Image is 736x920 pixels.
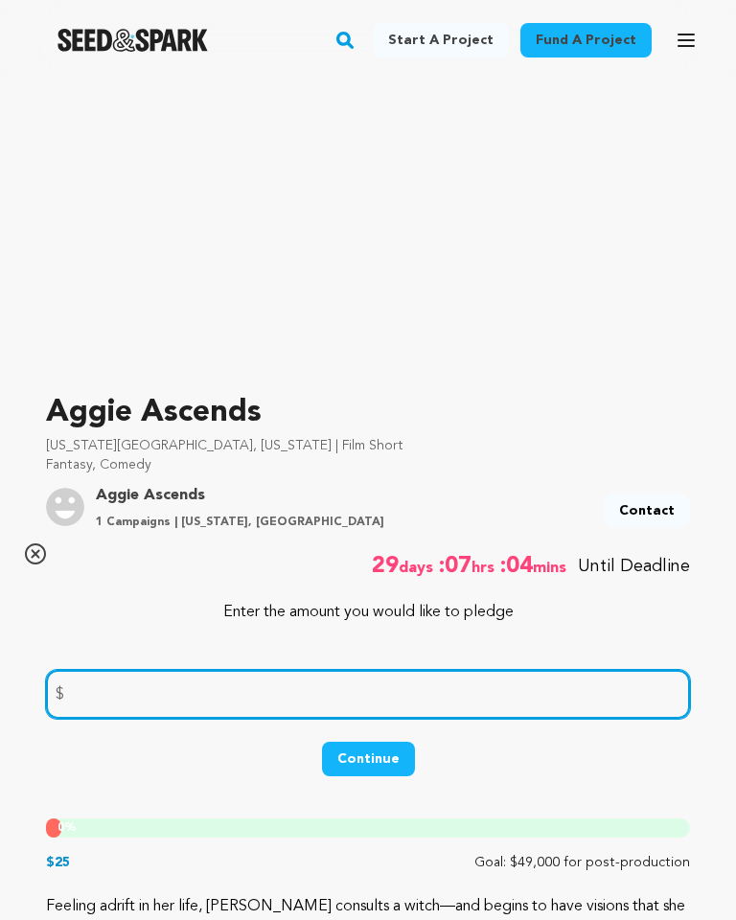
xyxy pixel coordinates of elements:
[498,551,533,582] span: :04
[471,551,498,582] span: hrs
[46,818,61,838] div: %
[322,742,415,776] button: Continue
[474,853,690,872] p: Goal: $49,000 for post-production
[46,436,690,455] p: [US_STATE][GEOGRAPHIC_DATA], [US_STATE] | Film Short
[372,551,399,582] span: 29
[57,822,64,834] span: 0
[399,551,437,582] span: days
[46,853,70,872] p: $25
[96,515,384,530] p: 1 Campaigns | [US_STATE], [GEOGRAPHIC_DATA]
[373,23,509,57] a: Start a project
[57,29,208,52] a: Seed&Spark Homepage
[604,494,690,528] a: Contact
[46,455,690,474] p: Fantasy, Comedy
[46,601,690,624] p: Enter the amount you would like to pledge
[46,488,84,526] img: user.png
[96,484,384,507] a: Goto Aggie Ascends profile
[578,553,690,580] p: Until Deadline
[520,23,652,57] a: Fund a project
[46,390,690,436] p: Aggie Ascends
[56,683,64,706] span: $
[57,29,208,52] img: Seed&Spark Logo Dark Mode
[533,551,570,582] span: mins
[437,551,471,582] span: :07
